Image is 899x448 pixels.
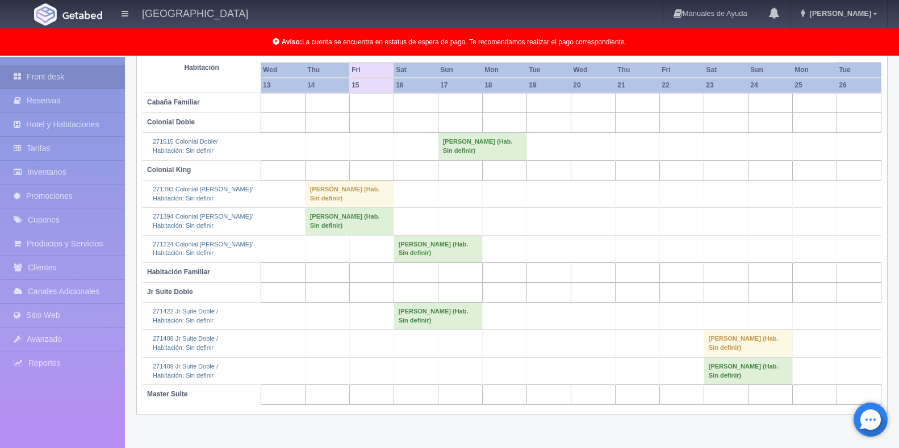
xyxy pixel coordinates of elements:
th: 13 [261,78,305,93]
th: 15 [349,78,394,93]
th: Sun [438,62,482,78]
a: 271394 Colonial [PERSON_NAME]/Habitación: Sin definir [153,213,253,229]
b: Colonial Doble [147,118,195,126]
th: Sat [704,62,748,78]
th: 19 [526,78,571,93]
th: 20 [571,78,615,93]
td: [PERSON_NAME] (Hab. Sin definir) [305,180,394,207]
th: Thu [305,62,349,78]
a: 271515 Colonial Doble/Habitación: Sin definir [153,138,218,154]
b: Master Suite [147,390,187,398]
b: Habitación Familiar [147,268,210,276]
a: 271408 Jr Suite Doble /Habitación: Sin definir [153,335,218,351]
td: [PERSON_NAME] (Hab. Sin definir) [394,235,482,262]
a: 271224 Colonial [PERSON_NAME]/Habitación: Sin definir [153,241,253,257]
th: Fri [659,62,704,78]
th: Fri [349,62,394,78]
th: Wed [571,62,615,78]
td: [PERSON_NAME] (Hab. Sin definir) [394,303,482,330]
td: [PERSON_NAME] (Hab. Sin definir) [704,330,792,357]
a: 271409 Jr Suite Doble /Habitación: Sin definir [153,363,218,379]
th: Mon [482,62,526,78]
th: Thu [615,62,659,78]
th: Tue [837,62,881,78]
th: 18 [482,78,526,93]
th: 25 [792,78,837,93]
th: 14 [305,78,349,93]
th: 17 [438,78,482,93]
th: 16 [394,78,438,93]
th: Mon [792,62,837,78]
th: 26 [837,78,881,93]
td: [PERSON_NAME] (Hab. Sin definir) [438,133,526,160]
th: Tue [526,62,571,78]
h4: [GEOGRAPHIC_DATA] [142,6,248,20]
th: 21 [615,78,659,93]
span: [PERSON_NAME] [806,9,871,18]
th: Wed [261,62,305,78]
a: 271422 Jr Suite Doble /Habitación: Sin definir [153,308,218,324]
b: Cabaña Familiar [147,98,200,106]
th: 22 [659,78,704,93]
img: Getabed [34,3,57,26]
a: 271393 Colonial [PERSON_NAME]/Habitación: Sin definir [153,186,253,202]
b: Jr Suite Doble [147,288,193,296]
img: Getabed [62,11,102,19]
strong: Habitación [184,64,219,72]
th: Sun [748,62,792,78]
td: [PERSON_NAME] (Hab. Sin definir) [305,208,394,235]
td: [PERSON_NAME] (Hab. Sin definir) [704,357,792,384]
b: Aviso: [282,38,302,46]
th: Sat [394,62,438,78]
b: Colonial King [147,166,191,174]
th: 23 [704,78,748,93]
th: 24 [748,78,792,93]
